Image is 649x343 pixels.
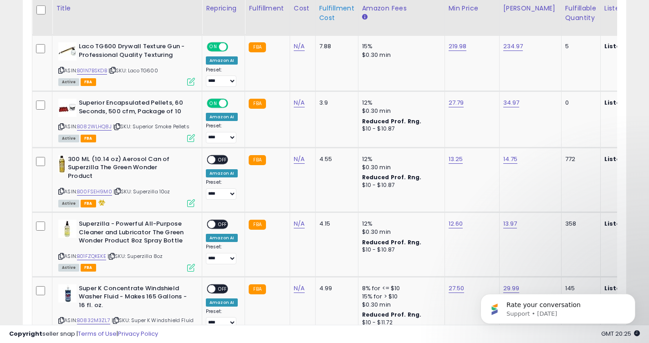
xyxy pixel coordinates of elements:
[58,99,195,141] div: ASIN:
[58,135,79,142] span: All listings currently available for purchase on Amazon
[565,220,593,228] div: 358
[362,155,438,163] div: 12%
[503,42,523,51] a: 234.97
[449,98,464,107] a: 27.79
[56,4,198,13] div: Title
[319,4,354,23] div: Fulfillment Cost
[362,293,438,301] div: 15% for > $10
[81,264,96,272] span: FBA
[81,135,96,142] span: FBA
[565,155,593,163] div: 772
[215,285,230,293] span: OFF
[58,155,66,173] img: 41O0XAC3ByL._SL40_.jpg
[565,99,593,107] div: 0
[249,4,286,13] div: Fulfillment
[362,117,422,125] b: Reduced Prof. Rng.
[215,221,230,228] span: OFF
[362,238,422,246] b: Reduced Prof. Rng.
[9,329,42,338] strong: Copyright
[294,42,305,51] a: N/A
[58,220,195,270] div: ASIN:
[449,42,467,51] a: 219.98
[58,284,77,303] img: 41RD-VY+w6L._SL40_.jpg
[58,78,79,86] span: All listings currently available for purchase on Amazon
[77,123,112,131] a: B082WLHQ8J
[249,284,266,294] small: FBA
[449,284,465,293] a: 27.50
[58,200,79,207] span: All listings currently available for purchase on Amazon
[319,220,351,228] div: 4.15
[362,4,441,13] div: Amazon Fees
[294,219,305,228] a: N/A
[362,246,438,254] div: $10 - $10.87
[249,220,266,230] small: FBA
[362,13,368,21] small: Amazon Fees.
[58,264,79,272] span: All listings currently available for purchase on Amazon
[58,42,195,85] div: ASIN:
[113,188,170,195] span: | SKU: Superzilla 10oz
[604,42,646,50] b: Listed Price:
[362,311,422,318] b: Reduced Prof. Rng.
[206,244,238,264] div: Preset:
[362,284,438,293] div: 8% for <= $10
[206,4,241,13] div: Repricing
[58,42,77,61] img: 41hB+rbH9BL._SL40_.jpg
[503,155,518,164] a: 14.75
[81,200,96,207] span: FBA
[362,301,438,309] div: $0.30 min
[604,155,646,163] b: Listed Price:
[362,228,438,236] div: $0.30 min
[503,98,520,107] a: 34.97
[96,199,106,206] i: hazardous material
[68,155,179,183] b: 300 ML (10.14 oz) Aerosol Can of Superzilla The Green Wonder Product
[362,220,438,228] div: 12%
[208,43,219,51] span: ON
[206,169,238,177] div: Amazon AI
[294,98,305,107] a: N/A
[206,308,238,329] div: Preset:
[362,107,438,115] div: $0.30 min
[362,173,422,181] b: Reduced Prof. Rng.
[362,163,438,171] div: $0.30 min
[206,298,238,307] div: Amazon AI
[565,4,597,23] div: Fulfillable Quantity
[467,275,649,338] iframe: Intercom notifications message
[604,219,646,228] b: Listed Price:
[77,67,107,75] a: B01N7BSKDB
[449,4,496,13] div: Min Price
[118,329,158,338] a: Privacy Policy
[503,4,557,13] div: [PERSON_NAME]
[294,4,312,13] div: Cost
[503,219,517,228] a: 13.97
[319,42,351,50] div: 7.88
[79,220,189,247] b: Superzilla - Powerful All-Purpose Cleaner and Lubricator The Green Wonder Product 8oz Spray Bottle
[79,99,189,118] b: Superior Encapsulated Pellets, 60 Seconds, 500 cfm, Package of 10
[206,56,238,65] div: Amazon AI
[294,284,305,293] a: N/A
[79,42,189,61] b: Laco TG600 Drywall Texture Gun - Professional Quality Texturing
[227,43,241,51] span: OFF
[58,220,77,238] img: 41sp1pDh9kL._SL40_.jpg
[319,284,351,293] div: 4.99
[362,182,438,189] div: $10 - $10.87
[449,155,463,164] a: 13.25
[208,100,219,107] span: ON
[58,99,77,117] img: 311uZntzaTL._SL40_.jpg
[362,125,438,133] div: $10 - $10.87
[206,67,238,87] div: Preset:
[107,252,163,260] span: | SKU: Superzilla 8oz
[362,51,438,59] div: $0.30 min
[227,100,241,107] span: OFF
[77,188,112,196] a: B00FSEH9M0
[362,99,438,107] div: 12%
[206,234,238,242] div: Amazon AI
[215,156,230,163] span: OFF
[77,252,106,260] a: B01FZQKEKE
[206,113,238,121] div: Amazon AI
[58,155,195,206] div: ASIN:
[604,98,646,107] b: Listed Price:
